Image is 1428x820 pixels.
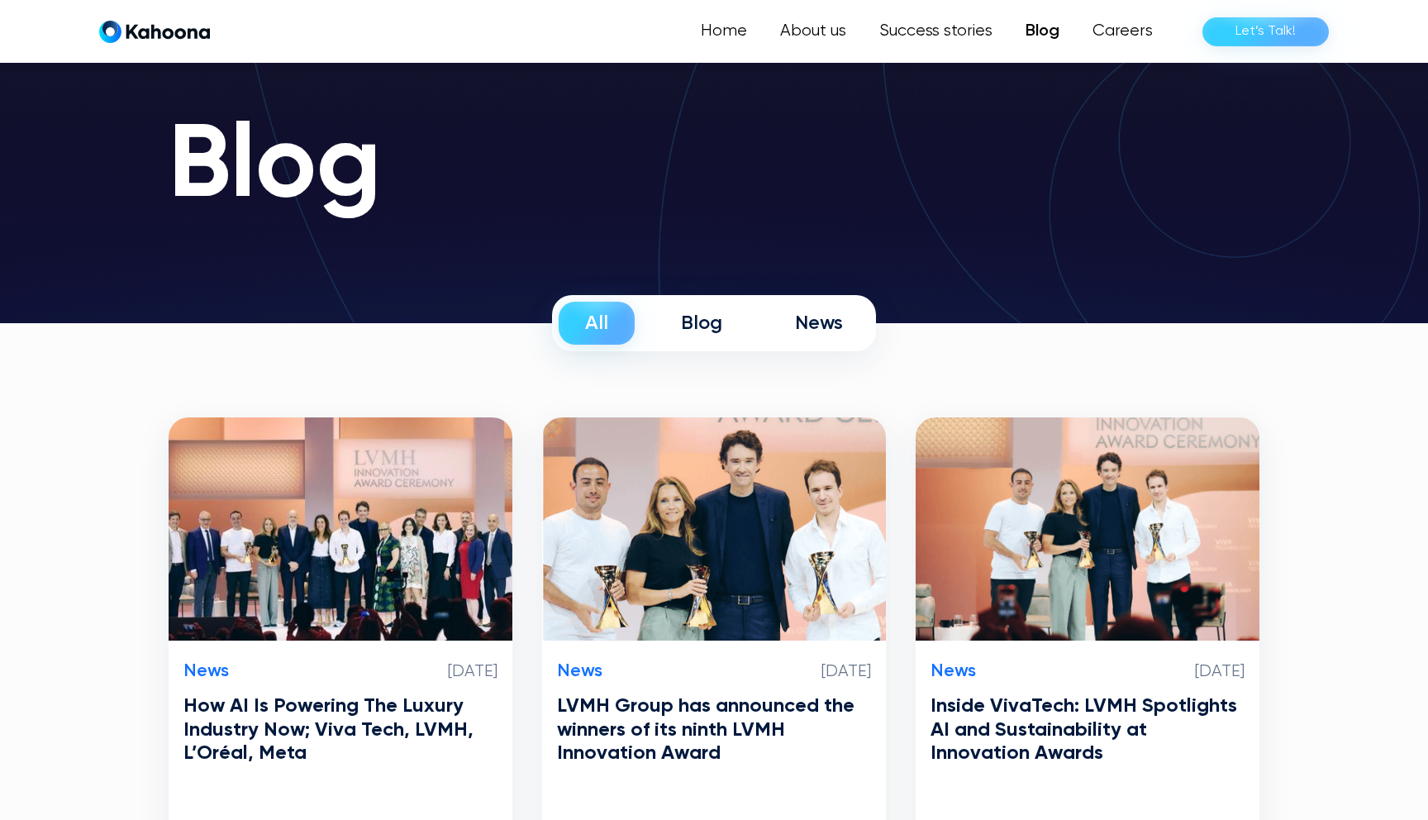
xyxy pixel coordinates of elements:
div: All [585,311,608,336]
a: Success stories [863,15,1009,48]
a: home [99,20,210,44]
a: Blog [1009,15,1076,48]
p: News [931,660,976,682]
h3: How AI Is Powering The Luxury Industry Now; Viva Tech, LVMH, L’Oréal, Meta [183,694,497,765]
a: Let’s Talk! [1202,17,1329,46]
a: Home [684,15,764,48]
p: News [183,660,229,682]
p: News [557,660,602,682]
h3: Inside VivaTech: LVMH Spotlights AI and Sustainability at Innovation Awards [931,694,1245,765]
p: [DATE] [821,662,871,682]
a: About us [764,15,863,48]
h1: Blog [169,112,1259,224]
p: [DATE] [448,662,497,682]
a: Careers [1076,15,1169,48]
div: Blog [681,311,722,336]
div: Let’s Talk! [1235,18,1296,45]
h3: LVMH Group has announced the winners of its ninth LVMH Innovation Award [557,694,871,765]
div: News [795,311,843,336]
p: [DATE] [1195,662,1245,682]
